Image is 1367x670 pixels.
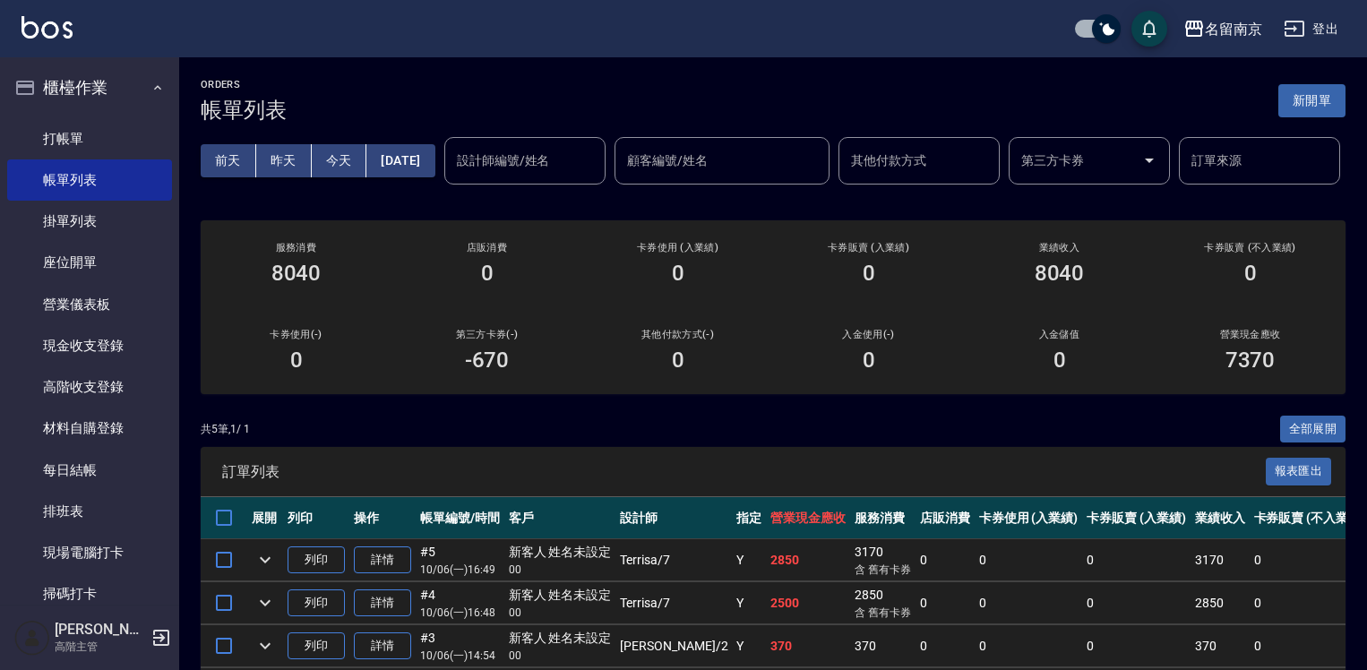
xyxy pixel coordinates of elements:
[766,497,850,539] th: 營業現金應收
[354,546,411,574] a: 詳情
[795,242,942,253] h2: 卡券販賣 (入業績)
[509,648,612,664] p: 00
[672,261,684,286] h3: 0
[354,632,411,660] a: 詳情
[416,625,504,667] td: #3
[222,242,370,253] h3: 服務消費
[916,539,975,581] td: 0
[288,632,345,660] button: 列印
[615,582,732,624] td: Terrisa /7
[1176,11,1269,47] button: 名留南京
[604,329,752,340] h2: 其他付款方式(-)
[916,497,975,539] th: 店販消費
[288,546,345,574] button: 列印
[863,261,875,286] h3: 0
[509,629,612,648] div: 新客人 姓名未設定
[615,539,732,581] td: Terrisa /7
[1266,458,1332,485] button: 報表匯出
[201,144,256,177] button: 前天
[14,620,50,656] img: Person
[7,159,172,201] a: 帳單列表
[850,497,916,539] th: 服務消費
[252,589,279,616] button: expand row
[975,539,1083,581] td: 0
[850,625,916,667] td: 370
[975,625,1083,667] td: 0
[855,605,911,621] p: 含 舊有卡券
[420,605,500,621] p: 10/06 (一) 16:48
[1280,416,1346,443] button: 全部展開
[732,625,766,667] td: Y
[672,348,684,373] h3: 0
[349,497,416,539] th: 操作
[1244,261,1257,286] h3: 0
[1266,462,1332,479] a: 報表匯出
[504,497,616,539] th: 客戶
[413,242,561,253] h2: 店販消費
[366,144,434,177] button: [DATE]
[604,242,752,253] h2: 卡券使用 (入業績)
[7,573,172,614] a: 掃碼打卡
[222,463,1266,481] span: 訂單列表
[256,144,312,177] button: 昨天
[7,366,172,408] a: 高階收支登錄
[1176,242,1324,253] h2: 卡券販賣 (不入業績)
[1191,539,1250,581] td: 3170
[7,491,172,532] a: 排班表
[7,201,172,242] a: 掛單列表
[766,539,850,581] td: 2850
[290,348,303,373] h3: 0
[1191,582,1250,624] td: 2850
[1131,11,1167,47] button: save
[509,562,612,578] p: 00
[855,562,911,578] p: 含 舊有卡券
[975,497,1083,539] th: 卡券使用 (入業績)
[7,532,172,573] a: 現場電腦打卡
[201,98,287,123] h3: 帳單列表
[732,497,766,539] th: 指定
[863,348,875,373] h3: 0
[201,79,287,90] h2: ORDERS
[7,408,172,449] a: 材料自購登錄
[975,582,1083,624] td: 0
[55,621,146,639] h5: [PERSON_NAME]
[7,284,172,325] a: 營業儀表板
[7,325,172,366] a: 現金收支登錄
[7,64,172,111] button: 櫃檯作業
[354,589,411,617] a: 詳情
[21,16,73,39] img: Logo
[420,562,500,578] p: 10/06 (一) 16:49
[420,648,500,664] p: 10/06 (一) 14:54
[283,497,349,539] th: 列印
[1082,625,1191,667] td: 0
[7,118,172,159] a: 打帳單
[916,625,975,667] td: 0
[252,546,279,573] button: expand row
[732,582,766,624] td: Y
[1278,91,1346,108] a: 新開單
[416,497,504,539] th: 帳單編號/時間
[732,539,766,581] td: Y
[1082,539,1191,581] td: 0
[271,261,322,286] h3: 8040
[509,586,612,605] div: 新客人 姓名未設定
[509,605,612,621] p: 00
[7,242,172,283] a: 座位開單
[247,497,283,539] th: 展開
[766,582,850,624] td: 2500
[615,497,732,539] th: 設計師
[288,589,345,617] button: 列印
[1278,84,1346,117] button: 新開單
[1225,348,1276,373] h3: 7370
[509,543,612,562] div: 新客人 姓名未設定
[1176,329,1324,340] h2: 營業現金應收
[1191,625,1250,667] td: 370
[615,625,732,667] td: [PERSON_NAME] /2
[252,632,279,659] button: expand row
[413,329,561,340] h2: 第三方卡券(-)
[416,539,504,581] td: #5
[916,582,975,624] td: 0
[766,625,850,667] td: 370
[312,144,367,177] button: 今天
[1035,261,1085,286] h3: 8040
